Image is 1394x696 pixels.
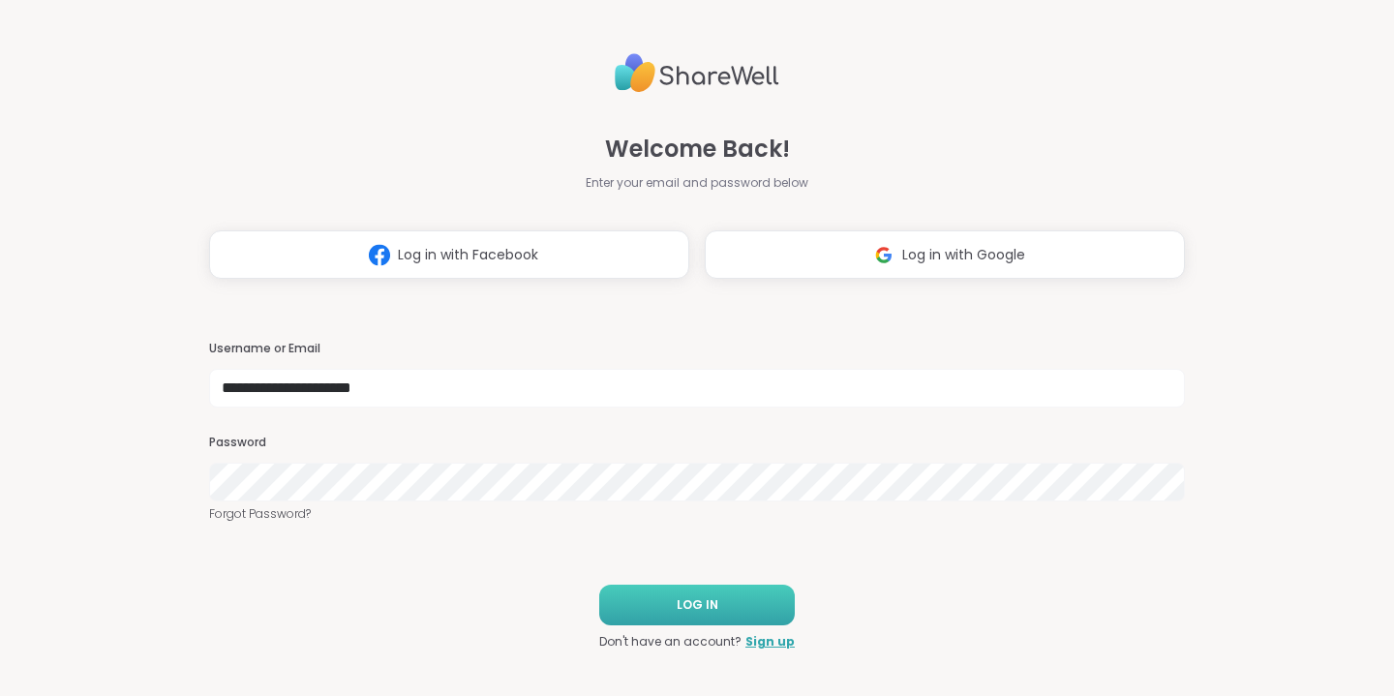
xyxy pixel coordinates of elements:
[605,132,790,166] span: Welcome Back!
[599,633,742,651] span: Don't have an account?
[361,237,398,273] img: ShareWell Logomark
[209,230,689,279] button: Log in with Facebook
[865,237,902,273] img: ShareWell Logomark
[398,245,538,265] span: Log in with Facebook
[209,505,1185,523] a: Forgot Password?
[745,633,795,651] a: Sign up
[705,230,1185,279] button: Log in with Google
[209,435,1185,451] h3: Password
[902,245,1025,265] span: Log in with Google
[615,45,779,101] img: ShareWell Logo
[586,174,808,192] span: Enter your email and password below
[209,341,1185,357] h3: Username or Email
[677,596,718,614] span: LOG IN
[599,585,795,625] button: LOG IN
